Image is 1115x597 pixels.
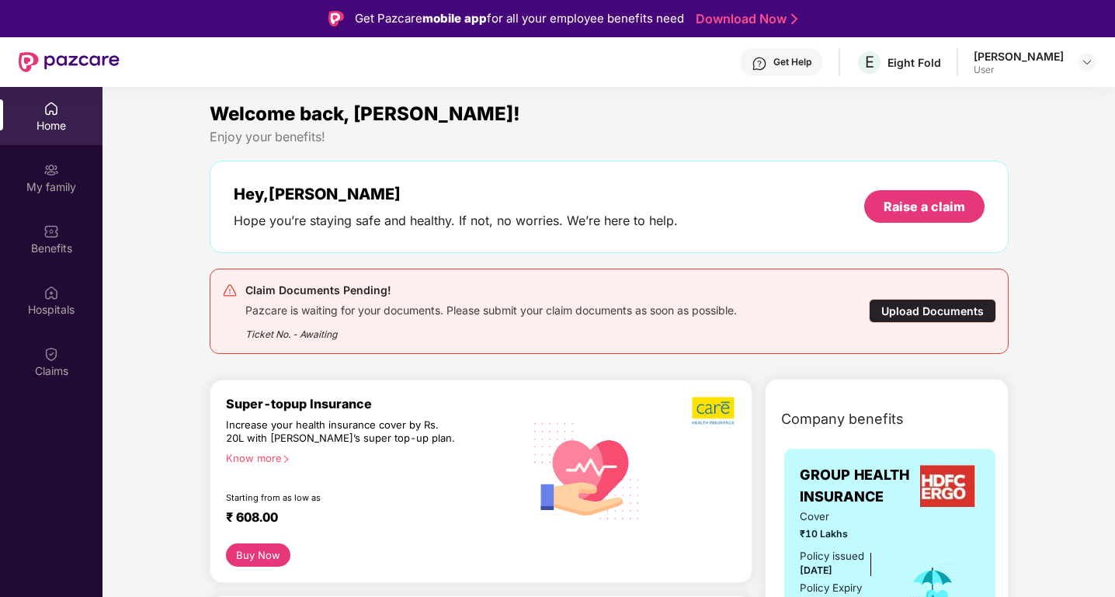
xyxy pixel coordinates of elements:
[328,11,344,26] img: Logo
[43,224,59,239] img: svg+xml;base64,PHN2ZyBpZD0iQmVuZWZpdHMiIHhtbG5zPSJodHRwOi8vd3d3LnczLm9yZy8yMDAwL3N2ZyIgd2lkdGg9Ij...
[887,55,941,70] div: Eight Fold
[19,52,120,72] img: New Pazcare Logo
[800,526,887,541] span: ₹10 Lakhs
[773,56,811,68] div: Get Help
[355,9,684,28] div: Get Pazcare for all your employee benefits need
[43,101,59,116] img: svg+xml;base64,PHN2ZyBpZD0iSG9tZSIgeG1sbnM9Imh0dHA6Ly93d3cudzMub3JnLzIwMDAvc3ZnIiB3aWR0aD0iMjAiIG...
[234,185,678,203] div: Hey, [PERSON_NAME]
[865,53,874,71] span: E
[920,465,976,507] img: insurerLogo
[800,508,887,525] span: Cover
[422,11,487,26] strong: mobile app
[226,452,514,463] div: Know more
[245,281,737,300] div: Claim Documents Pending!
[974,64,1064,76] div: User
[752,56,767,71] img: svg+xml;base64,PHN2ZyBpZD0iSGVscC0zMngzMiIgeG1sbnM9Imh0dHA6Ly93d3cudzMub3JnLzIwMDAvc3ZnIiB3aWR0aD...
[245,300,737,318] div: Pazcare is waiting for your documents. Please submit your claim documents as soon as possible.
[43,346,59,362] img: svg+xml;base64,PHN2ZyBpZD0iQ2xhaW0iIHhtbG5zPSJodHRwOi8vd3d3LnczLm9yZy8yMDAwL3N2ZyIgd2lkdGg9IjIwIi...
[523,405,651,535] img: svg+xml;base64,PHN2ZyB4bWxucz0iaHR0cDovL3d3dy53My5vcmcvMjAwMC9zdmciIHhtbG5zOnhsaW5rPSJodHRwOi8vd3...
[1081,56,1093,68] img: svg+xml;base64,PHN2ZyBpZD0iRHJvcGRvd24tMzJ4MzIiIHhtbG5zPSJodHRwOi8vd3d3LnczLm9yZy8yMDAwL3N2ZyIgd2...
[791,11,797,27] img: Stroke
[222,283,238,298] img: svg+xml;base64,PHN2ZyB4bWxucz0iaHR0cDovL3d3dy53My5vcmcvMjAwMC9zdmciIHdpZHRoPSIyNCIgaGVpZ2h0PSIyNC...
[800,580,862,596] div: Policy Expiry
[800,548,864,564] div: Policy issued
[800,464,916,508] span: GROUP HEALTH INSURANCE
[884,198,965,215] div: Raise a claim
[43,285,59,300] img: svg+xml;base64,PHN2ZyBpZD0iSG9zcGl0YWxzIiB4bWxucz0iaHR0cDovL3d3dy53My5vcmcvMjAwMC9zdmciIHdpZHRoPS...
[800,564,832,576] span: [DATE]
[226,418,457,446] div: Increase your health insurance cover by Rs. 20L with [PERSON_NAME]’s super top-up plan.
[226,492,457,503] div: Starting from as low as
[234,213,678,229] div: Hope you’re staying safe and healthy. If not, no worries. We’re here to help.
[781,408,904,430] span: Company benefits
[226,396,523,411] div: Super-topup Insurance
[245,318,737,342] div: Ticket No. - Awaiting
[696,11,793,27] a: Download Now
[282,455,290,463] span: right
[210,129,1009,145] div: Enjoy your benefits!
[226,509,508,528] div: ₹ 608.00
[974,49,1064,64] div: [PERSON_NAME]
[43,162,59,178] img: svg+xml;base64,PHN2ZyB3aWR0aD0iMjAiIGhlaWdodD0iMjAiIHZpZXdCb3g9IjAgMCAyMCAyMCIgZmlsbD0ibm9uZSIgeG...
[692,396,736,425] img: b5dec4f62d2307b9de63beb79f102df3.png
[869,299,996,323] div: Upload Documents
[226,543,290,567] button: Buy Now
[210,102,520,125] span: Welcome back, [PERSON_NAME]!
